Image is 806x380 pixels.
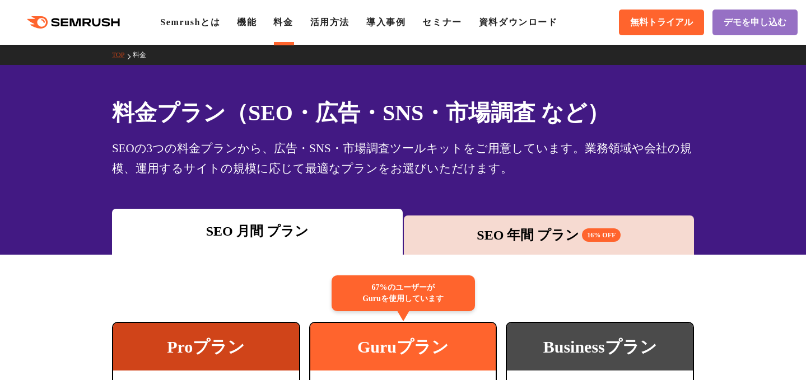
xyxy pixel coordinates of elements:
a: セミナー [422,17,462,27]
span: デモを申し込む [724,17,786,29]
a: 無料トライアル [619,10,704,35]
a: 活用方法 [310,17,350,27]
a: 料金 [273,17,293,27]
a: 導入事例 [366,17,406,27]
div: Guruプラン [310,323,496,370]
a: TOP [112,51,133,59]
a: Semrushとは [160,17,220,27]
div: Proプラン [113,323,299,370]
span: 16% OFF [582,228,621,242]
a: 資料ダウンロード [479,17,558,27]
div: SEOの3つの料金プランから、広告・SNS・市場調査ツールキットをご用意しています。業務領域や会社の規模、運用するサイトの規模に応じて最適なプランをお選びいただけます。 [112,138,694,179]
div: Businessプラン [507,323,693,370]
a: 料金 [133,51,155,59]
div: SEO 月間 プラン [118,221,397,241]
div: SEO 年間 プラン [409,225,689,245]
h1: 料金プラン（SEO・広告・SNS・市場調査 など） [112,96,694,129]
a: 機能 [237,17,257,27]
div: 67%のユーザーが Guruを使用しています [332,275,475,311]
a: デモを申し込む [712,10,798,35]
span: 無料トライアル [630,17,693,29]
